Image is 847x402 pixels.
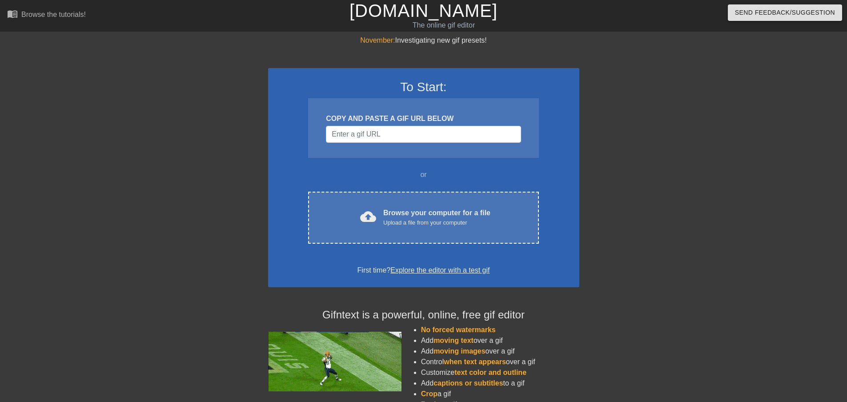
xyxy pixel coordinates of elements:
[7,8,18,19] span: menu_book
[349,1,498,20] a: [DOMAIN_NAME]
[421,390,438,398] span: Crop
[421,367,579,378] li: Customize
[434,337,474,344] span: moving text
[326,126,521,143] input: Username
[291,169,556,180] div: or
[383,208,490,227] div: Browse your computer for a file
[421,326,496,334] span: No forced watermarks
[280,80,568,95] h3: To Start:
[268,35,579,46] div: Investigating new gif presets!
[434,347,485,355] span: moving images
[421,389,579,399] li: a gif
[268,332,401,391] img: football_small.gif
[421,335,579,346] li: Add over a gif
[421,378,579,389] li: Add to a gif
[287,20,601,31] div: The online gif editor
[728,4,842,21] button: Send Feedback/Suggestion
[360,209,376,225] span: cloud_upload
[280,265,568,276] div: First time?
[735,7,835,18] span: Send Feedback/Suggestion
[454,369,526,376] span: text color and outline
[21,11,86,18] div: Browse the tutorials!
[444,358,506,366] span: when text appears
[360,36,395,44] span: November:
[326,113,521,124] div: COPY AND PASTE A GIF URL BELOW
[7,8,86,22] a: Browse the tutorials!
[434,379,503,387] span: captions or subtitles
[421,357,579,367] li: Control over a gif
[383,218,490,227] div: Upload a file from your computer
[390,266,490,274] a: Explore the editor with a test gif
[268,309,579,322] h4: Gifntext is a powerful, online, free gif editor
[421,346,579,357] li: Add over a gif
